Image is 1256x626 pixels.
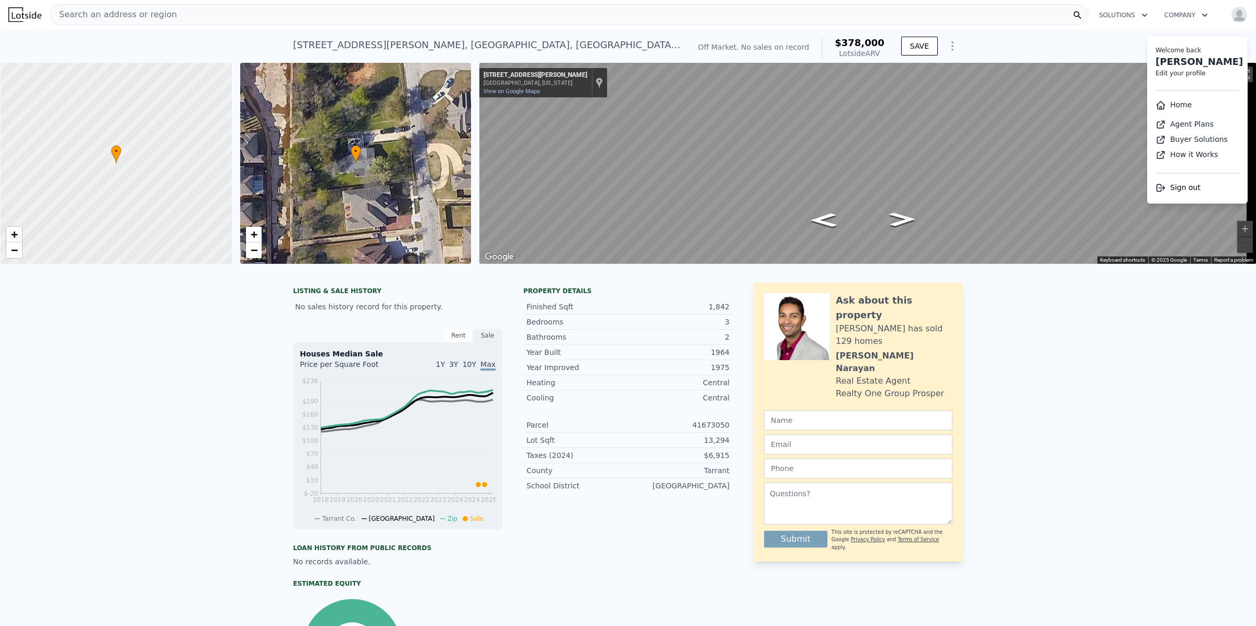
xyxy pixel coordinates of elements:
tspan: $236 [302,377,318,385]
span: © 2025 Google [1151,257,1187,263]
div: Heating [526,377,628,388]
img: Lotside [8,7,41,22]
tspan: 2022 [397,496,413,504]
button: SAVE [901,37,938,55]
a: Zoom in [246,227,262,242]
div: Price per Square Foot [300,359,398,376]
div: 3 [628,317,730,327]
div: [STREET_ADDRESS][PERSON_NAME] [484,71,587,80]
tspan: 2018 [313,496,329,504]
div: Year Improved [526,362,628,373]
div: [GEOGRAPHIC_DATA] [628,480,730,491]
a: Show location on map [596,77,603,88]
span: 10Y [463,360,476,368]
span: − [250,243,257,256]
div: Bathrooms [526,332,628,342]
tspan: $100 [302,437,318,444]
div: Central [628,393,730,403]
div: Sale [473,329,502,342]
div: 41673050 [628,420,730,430]
tspan: $40 [306,463,318,471]
div: 1975 [628,362,730,373]
div: Off Market. No sales on record [698,42,809,52]
tspan: $130 [302,424,318,431]
span: − [11,243,18,256]
button: Submit [764,531,827,547]
span: Sale [470,515,484,522]
div: County [526,465,628,476]
div: No records available. [293,556,502,567]
div: Loan history from public records [293,544,502,552]
tspan: 2025 [481,496,497,504]
div: Cooling [526,393,628,403]
a: Privacy Policy [851,536,885,542]
tspan: 2024 [464,496,480,504]
div: LISTING & SALE HISTORY [293,287,502,297]
a: Zoom out [6,242,22,258]
button: Zoom out [1237,237,1253,253]
div: Tarrant [628,465,730,476]
button: Show Options [942,36,963,57]
span: Sign out [1170,183,1201,192]
button: Company [1156,6,1216,25]
div: Ask about this property [836,293,952,322]
a: Terms [1193,257,1208,263]
div: [STREET_ADDRESS][PERSON_NAME] , [GEOGRAPHIC_DATA] , [GEOGRAPHIC_DATA] 76182 [293,38,681,52]
a: Zoom in [6,227,22,242]
div: Central [628,377,730,388]
img: Google [482,250,517,264]
button: Sign out [1156,182,1201,193]
div: 13,294 [628,435,730,445]
tspan: $160 [302,411,318,418]
span: $378,000 [835,37,884,48]
div: Property details [523,287,733,295]
tspan: 2021 [380,496,396,504]
tspan: 2022 [413,496,430,504]
tspan: $190 [302,398,318,405]
tspan: 2023 [430,496,446,504]
tspan: 2019 [330,496,346,504]
div: • [351,145,361,163]
a: Report a problem [1214,257,1253,263]
span: • [351,147,361,156]
input: Phone [764,459,952,478]
span: Zip [447,515,457,522]
div: 2 [628,332,730,342]
div: [PERSON_NAME] Narayan [836,350,952,375]
tspan: $-20 [304,490,318,497]
span: • [111,147,121,156]
button: Keyboard shortcuts [1100,256,1145,264]
div: $6,915 [628,450,730,461]
span: 1Y [436,360,445,368]
a: Buyer Solutions [1156,135,1228,143]
tspan: 2020 [346,496,363,504]
tspan: $10 [306,477,318,484]
tspan: 2024 [447,496,464,504]
tspan: $70 [306,450,318,457]
div: [GEOGRAPHIC_DATA], [US_STATE] [484,80,587,86]
img: avatar [1231,6,1248,23]
div: School District [526,480,628,491]
a: [PERSON_NAME] [1156,56,1243,67]
span: Tarrant Co. [322,515,356,522]
input: Name [764,410,952,430]
tspan: 2020 [363,496,379,504]
a: How it Works [1156,150,1218,159]
a: Edit your profile [1156,70,1206,77]
a: Open this area in Google Maps (opens a new window) [482,250,517,264]
div: 1964 [628,347,730,357]
div: Taxes (2024) [526,450,628,461]
span: + [11,228,18,241]
span: 3Y [449,360,458,368]
span: [GEOGRAPHIC_DATA] [369,515,435,522]
span: Search an address or region [51,8,177,21]
div: Welcome back [1156,46,1239,54]
button: Zoom in [1237,221,1253,237]
a: Terms of Service [898,536,939,542]
a: Agent Plans [1156,120,1214,128]
div: [PERSON_NAME] has sold 129 homes [836,322,952,348]
div: This site is protected by reCAPTCHA and the Google and apply. [832,529,952,551]
div: • [111,145,121,163]
path: Go North, Simmons Rd [878,209,927,230]
div: Real Estate Agent [836,375,911,387]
